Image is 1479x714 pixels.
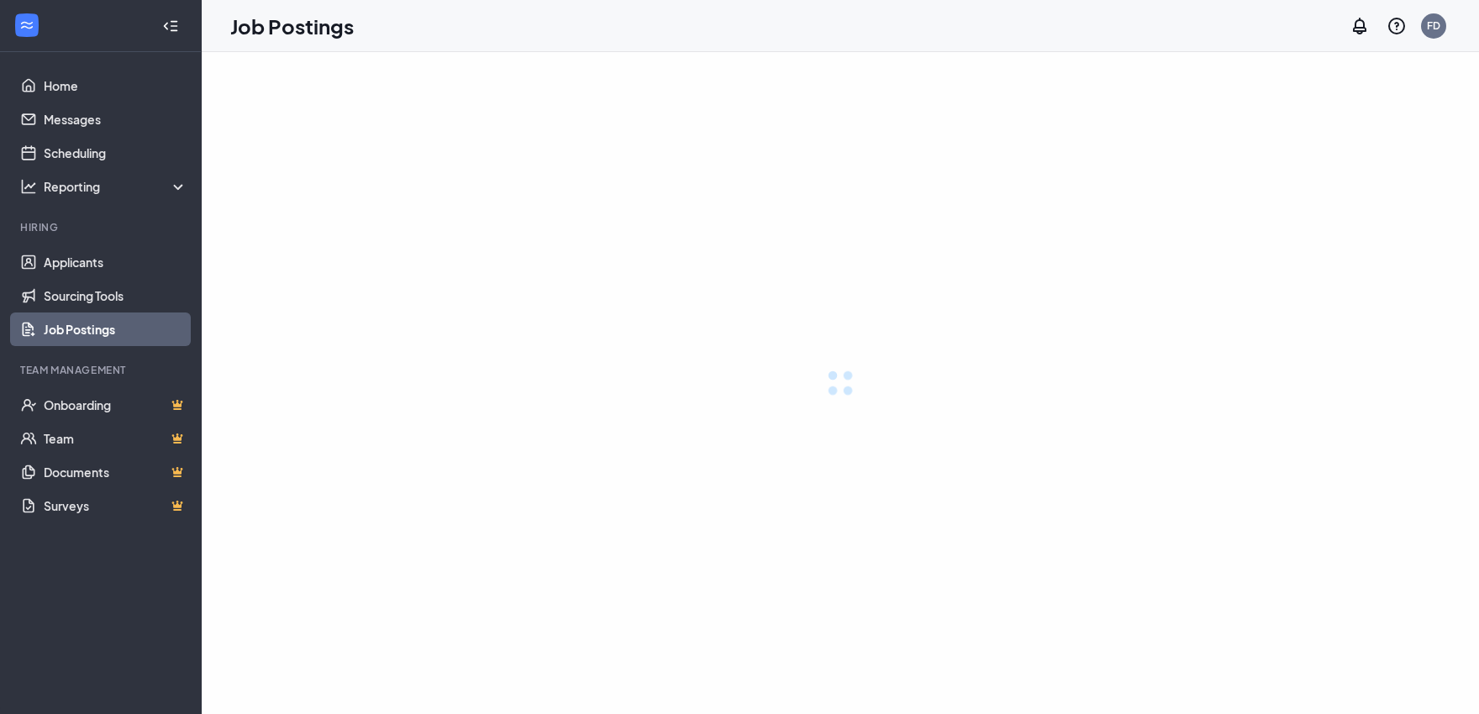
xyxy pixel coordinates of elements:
[44,178,188,195] div: Reporting
[44,279,187,312] a: Sourcing Tools
[20,178,37,195] svg: Analysis
[44,136,187,170] a: Scheduling
[18,17,35,34] svg: WorkstreamLogo
[44,69,187,102] a: Home
[44,422,187,455] a: TeamCrown
[1350,16,1370,36] svg: Notifications
[44,102,187,136] a: Messages
[44,312,187,346] a: Job Postings
[1387,16,1407,36] svg: QuestionInfo
[44,455,187,489] a: DocumentsCrown
[44,388,187,422] a: OnboardingCrown
[1427,18,1440,33] div: FD
[20,363,184,377] div: Team Management
[20,220,184,234] div: Hiring
[162,18,179,34] svg: Collapse
[44,245,187,279] a: Applicants
[230,12,354,40] h1: Job Postings
[44,489,187,522] a: SurveysCrown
